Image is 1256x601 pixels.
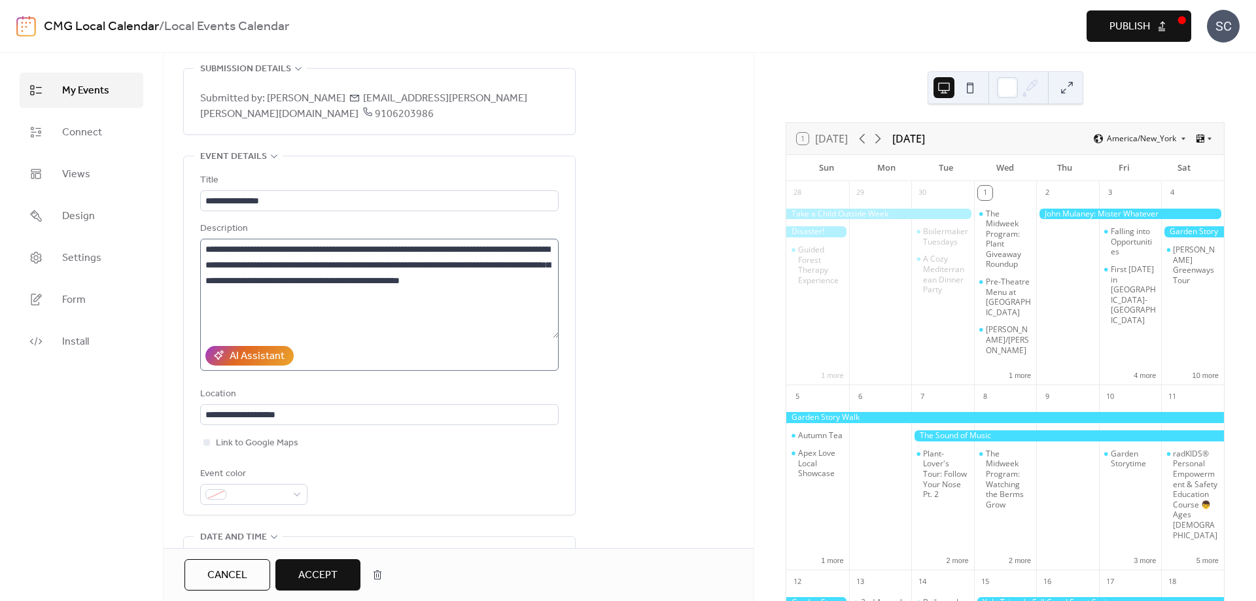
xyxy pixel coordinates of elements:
[358,104,434,124] span: 9106203986
[1103,574,1117,589] div: 17
[20,240,143,275] a: Settings
[1040,389,1055,404] div: 9
[816,369,848,380] button: 1 more
[974,209,1037,270] div: The Midweek Program: Plant Giveaway Roundup
[20,156,143,192] a: Views
[207,568,247,583] span: Cancel
[798,448,844,479] div: Apex Love Local Showcase
[1003,554,1036,565] button: 2 more
[1103,186,1117,200] div: 3
[911,226,974,247] div: Boilermaker Tuesdays
[978,186,992,200] div: 1
[1161,226,1224,237] div: Garden Story Walk
[1111,449,1157,469] div: Garden Storytime
[974,324,1037,355] div: Mary Chapin Carpenter/Brandy Clark
[1035,155,1094,181] div: Thu
[1173,449,1219,540] div: radKIDS® Personal Empowerment & Safety Education Course 👦 Ages [DEMOGRAPHIC_DATA]
[20,198,143,233] a: Design
[974,449,1037,510] div: The Midweek Program: Watching the Berms Grow
[159,14,164,39] b: /
[1191,554,1224,565] button: 5 more
[164,14,289,39] b: Local Events Calendar
[200,173,556,188] div: Title
[986,324,1032,355] div: [PERSON_NAME]/[PERSON_NAME]
[915,574,930,589] div: 14
[853,186,867,200] div: 29
[1003,369,1036,380] button: 1 more
[200,149,267,165] span: Event details
[911,254,974,294] div: A Cozy Mediterranean Dinner Party
[1109,19,1150,35] span: Publish
[975,155,1035,181] div: Wed
[1161,449,1224,540] div: radKIDS® Personal Empowerment & Safety Education Course 👦 Ages 8–12
[62,334,89,350] span: Install
[20,282,143,317] a: Form
[1161,245,1224,285] div: Cary Greenways Tour
[200,91,559,122] span: Submitted by: [PERSON_NAME] [EMAIL_ADDRESS][PERSON_NAME][PERSON_NAME][DOMAIN_NAME]
[1036,209,1224,220] div: John Mulaney: Mister Whatever
[915,186,930,200] div: 30
[1207,10,1240,43] div: SC
[1099,449,1162,469] div: Garden Storytime
[1128,369,1161,380] button: 4 more
[786,412,1224,423] div: Garden Story Walk
[797,155,856,181] div: Sun
[790,389,805,404] div: 5
[911,430,1224,441] div: The Sound of Music
[44,14,159,39] a: CMG Local Calendar
[786,448,849,479] div: Apex Love Local Showcase
[786,245,849,285] div: Guided Forest Therapy Experience
[62,83,109,99] span: My Events
[816,554,848,565] button: 1 more
[1165,389,1179,404] div: 11
[786,209,974,220] div: Take a Child Outside Week
[1099,264,1162,326] div: First Friday in Downtown Fuquay-Varina
[786,430,849,441] div: Autumn Tea
[892,131,925,146] div: [DATE]
[1128,554,1161,565] button: 3 more
[62,209,95,224] span: Design
[1111,226,1157,257] div: Falling into Opportunities
[915,389,930,404] div: 7
[923,254,969,294] div: A Cozy Mediterranean Dinner Party
[1154,155,1213,181] div: Sat
[200,61,291,77] span: Submission details
[986,209,1032,270] div: The Midweek Program: Plant Giveaway Roundup
[856,155,916,181] div: Mon
[216,436,298,451] span: Link to Google Maps
[200,530,267,545] span: Date and time
[62,250,101,266] span: Settings
[1094,155,1154,181] div: Fri
[853,389,867,404] div: 6
[986,449,1032,510] div: The Midweek Program: Watching the Berms Grow
[974,277,1037,317] div: Pre-Theatre Menu at Alley Twenty Six
[200,221,556,237] div: Description
[1187,369,1224,380] button: 10 more
[62,125,102,141] span: Connect
[790,186,805,200] div: 28
[911,449,974,500] div: Plant-Lover's Tour: Follow Your Nose Pt. 2
[1103,389,1117,404] div: 10
[62,167,90,182] span: Views
[916,155,975,181] div: Tue
[786,226,849,237] div: Disaster!
[1165,574,1179,589] div: 18
[978,389,992,404] div: 8
[1040,574,1055,589] div: 16
[1165,186,1179,200] div: 4
[275,559,360,591] button: Accept
[1173,245,1219,285] div: [PERSON_NAME] Greenways Tour
[20,324,143,359] a: Install
[798,430,843,441] div: Autumn Tea
[62,292,86,308] span: Form
[978,574,992,589] div: 15
[1087,10,1191,42] button: Publish
[986,277,1032,317] div: Pre-Theatre Menu at [GEOGRAPHIC_DATA]
[16,16,36,37] img: logo
[923,226,969,247] div: Boilermaker Tuesdays
[205,346,294,366] button: AI Assistant
[790,574,805,589] div: 12
[1040,186,1055,200] div: 2
[298,568,338,583] span: Accept
[853,574,867,589] div: 13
